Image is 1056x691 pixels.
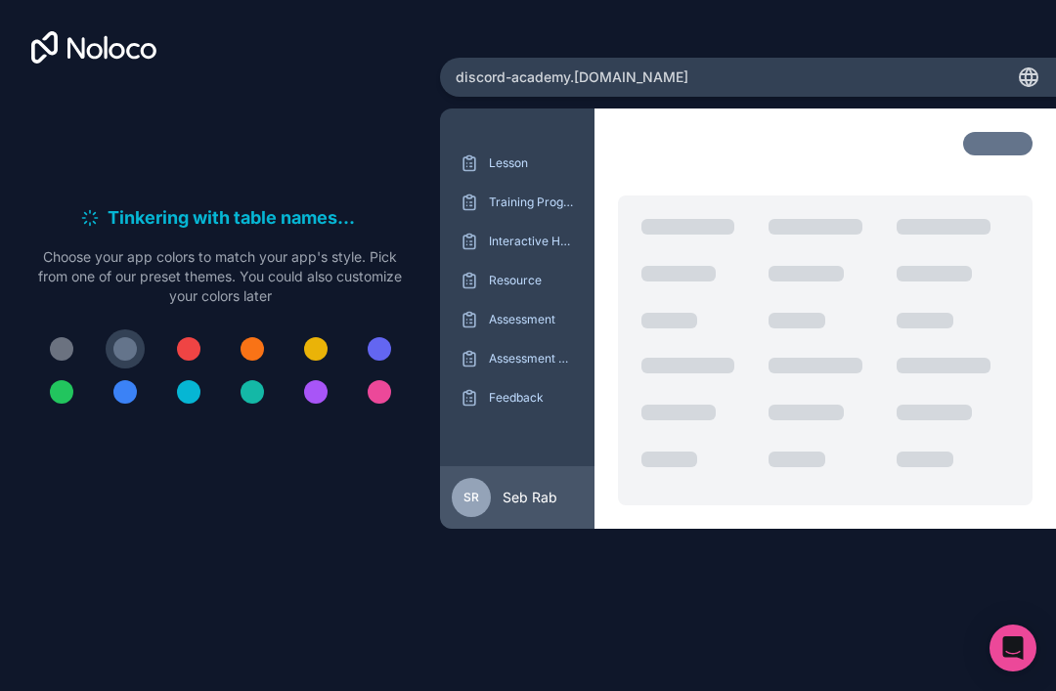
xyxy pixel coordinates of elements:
span: Seb Rab [503,488,557,507]
div: Open Intercom Messenger [990,625,1036,671]
p: Resource [489,273,575,288]
p: Interactive Help Session [489,234,575,249]
span: discord-academy .[DOMAIN_NAME] [456,67,688,87]
p: Assessment [489,312,575,327]
p: Choose your app colors to match your app's style. Pick from one of our preset themes. You could a... [31,247,409,306]
div: scrollable content [456,148,579,451]
p: Lesson [489,155,575,171]
p: Assessment Result [489,351,575,367]
h6: Tinkering with table names [108,204,361,232]
p: Training Progress [489,194,575,210]
span: SR [463,490,479,505]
